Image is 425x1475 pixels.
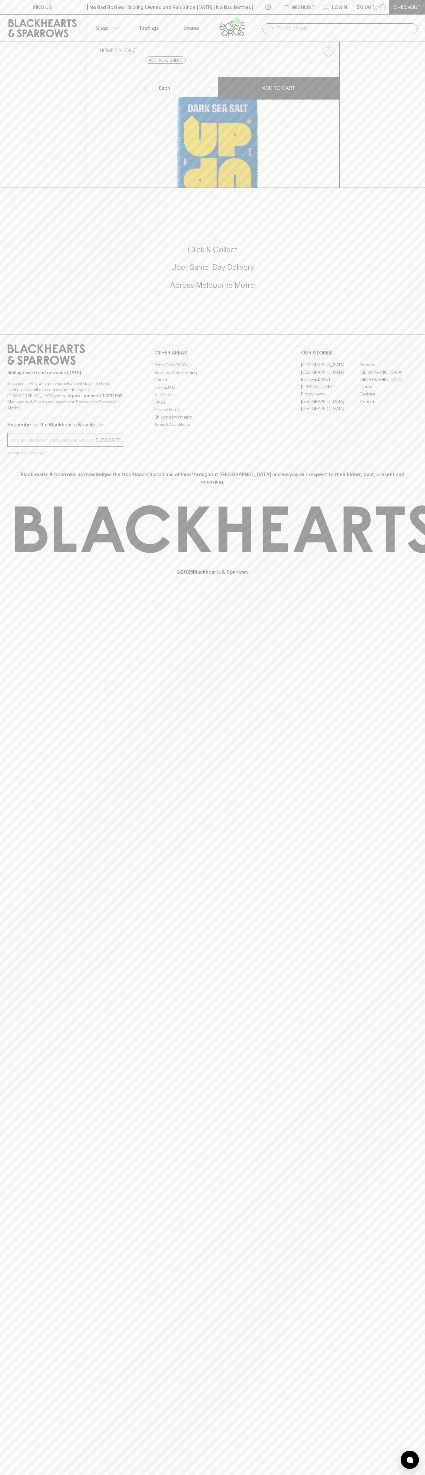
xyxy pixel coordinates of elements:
[118,48,132,53] a: SHOP
[359,383,418,390] a: Fitzroy
[7,262,418,272] h5: Uber Same-Day Delivery
[96,436,121,444] p: SUBSCRIBE
[7,220,418,322] div: Call to action block
[292,4,315,11] p: Wishlist
[154,421,271,428] a: Terms & Conditions
[7,381,124,411] p: It is against the law to sell or supply alcohol to, or to obtain alcohol on behalf of a person un...
[154,413,271,421] a: Shipping Information
[183,25,199,32] p: Stores
[100,48,114,53] a: HOME
[154,361,271,369] a: Bottle Drop FAQ's
[33,4,52,11] p: FIND US
[320,44,337,60] button: Add to wishlist
[359,398,418,405] a: Prahran
[7,245,418,255] h5: Click & Collect
[359,368,418,376] a: [GEOGRAPHIC_DATA]
[128,15,170,42] a: Tastings
[159,84,170,92] p: Each
[301,405,359,412] a: [GEOGRAPHIC_DATA]
[407,1457,413,1463] img: bubble-icon
[95,62,339,188] img: 37014.png
[154,391,271,398] a: Gift Cards
[381,5,384,9] p: 0
[154,376,271,384] a: Careers
[301,398,359,405] a: [GEOGRAPHIC_DATA]
[154,349,271,356] p: OTHER AREAS
[67,393,122,398] strong: Liquor License #32064953
[359,361,418,368] a: Braddon
[262,84,295,92] p: ADD TO CART
[359,376,418,383] a: [GEOGRAPHIC_DATA]
[96,25,108,32] p: Shop
[301,361,359,368] a: [GEOGRAPHIC_DATA]
[301,349,418,356] p: OUR STORES
[93,433,124,446] button: SUBSCRIBE
[393,4,421,11] p: Checkout
[154,398,271,406] a: FAQ's
[139,25,159,32] p: Tastings
[301,368,359,376] a: [GEOGRAPHIC_DATA]
[301,376,359,383] a: Brunswick West
[7,370,124,376] p: Sibling owned and run since [DATE]
[154,369,271,376] a: Business & Bulk Gifting
[154,384,271,391] a: Contact Us
[277,24,413,33] input: Try "Pinot noir"
[156,82,218,94] div: Each
[218,77,340,100] button: ADD TO CART
[7,450,124,456] p: We will never spam you
[12,435,93,445] input: e.g. jane@blackheartsandsparrows.com.au
[146,56,186,64] button: Add to wishlist
[85,15,128,42] button: Shop
[332,4,347,11] p: Login
[154,406,271,413] a: Privacy Policy
[301,390,359,398] a: Fitzroy North
[301,383,359,390] a: [PERSON_NAME]
[7,280,418,290] h5: Across Melbourne Metro
[170,15,213,42] a: Stores
[359,390,418,398] a: Geelong
[12,471,413,485] p: Blackhearts & Sparrows acknowledges the traditional Custodians of land throughout [GEOGRAPHIC_DAT...
[7,421,124,428] p: Subscribe to The Blackhearts Newsletter
[357,4,371,11] p: $0.00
